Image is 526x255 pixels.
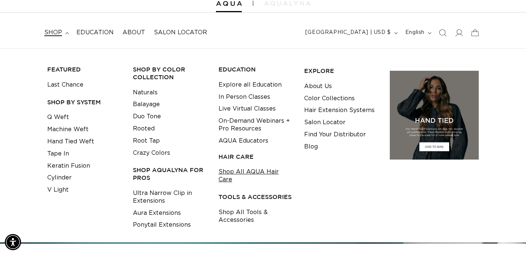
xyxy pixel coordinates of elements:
[304,129,366,141] a: Find Your Distributor
[133,87,158,99] a: Naturals
[219,103,276,115] a: Live Virtual Classes
[133,207,181,219] a: Aura Extensions
[118,24,149,41] a: About
[489,220,526,255] iframe: Chat Widget
[405,29,424,36] span: English
[304,141,318,153] a: Blog
[401,26,434,40] button: English
[304,92,355,105] a: Color Collections
[149,24,212,41] a: Salon Locator
[47,111,69,123] a: Q Weft
[219,153,293,161] h3: HAIR CARE
[40,24,72,41] summary: shop
[72,24,118,41] a: Education
[434,25,451,41] summary: Search
[47,160,90,172] a: Keratin Fusion
[47,184,69,196] a: V Light
[304,80,332,92] a: About Us
[304,116,345,129] a: Salon Locator
[133,187,207,207] a: Ultra Narrow Clip in Extensions
[264,1,310,6] img: aqualyna.com
[133,66,207,81] h3: Shop by Color Collection
[305,29,391,36] span: [GEOGRAPHIC_DATA] | USD $
[216,1,242,6] img: Aqua Hair Extensions
[47,148,69,160] a: Tape In
[47,172,72,184] a: Cylinder
[47,123,89,136] a: Machine Weft
[47,79,83,91] a: Last Chance
[123,29,145,36] span: About
[133,135,160,147] a: Root Tap
[219,206,293,226] a: Shop All Tools & Accessories
[219,79,282,91] a: Explore all Education
[47,98,121,106] h3: SHOP BY SYSTEM
[133,147,170,159] a: Crazy Colors
[219,166,293,186] a: Shop All AQUA Hair Care
[133,219,191,231] a: Ponytail Extensions
[133,123,155,135] a: Rooted
[133,166,207,182] h3: Shop AquaLyna for Pros
[304,67,378,75] h3: EXPLORE
[47,66,121,73] h3: FEATURED
[5,234,21,250] div: Accessibility Menu
[301,26,401,40] button: [GEOGRAPHIC_DATA] | USD $
[133,111,161,123] a: Duo Tone
[219,193,293,201] h3: TOOLS & ACCESSORIES
[154,29,207,36] span: Salon Locator
[47,136,94,148] a: Hand Tied Weft
[133,98,160,111] a: Balayage
[219,66,293,73] h3: EDUCATION
[219,135,268,147] a: AQUA Educators
[44,29,62,36] span: shop
[304,104,375,116] a: Hair Extension Systems
[219,91,270,103] a: In Person Classes
[219,115,293,135] a: On-Demand Webinars + Pro Resources
[76,29,114,36] span: Education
